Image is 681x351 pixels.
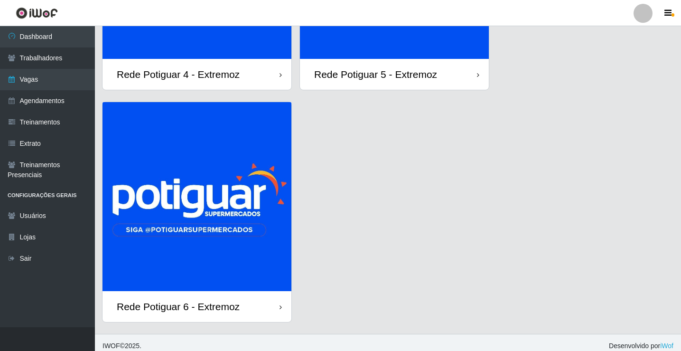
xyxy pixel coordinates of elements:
div: Rede Potiguar 6 - Extremoz [117,301,240,313]
a: iWof [660,342,673,350]
div: Rede Potiguar 5 - Extremoz [314,68,437,80]
div: Rede Potiguar 4 - Extremoz [117,68,240,80]
span: IWOF [103,342,120,350]
img: cardImg [103,102,291,291]
span: © 2025 . [103,341,141,351]
span: Desenvolvido por [609,341,673,351]
a: Rede Potiguar 6 - Extremoz [103,102,291,322]
img: CoreUI Logo [16,7,58,19]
